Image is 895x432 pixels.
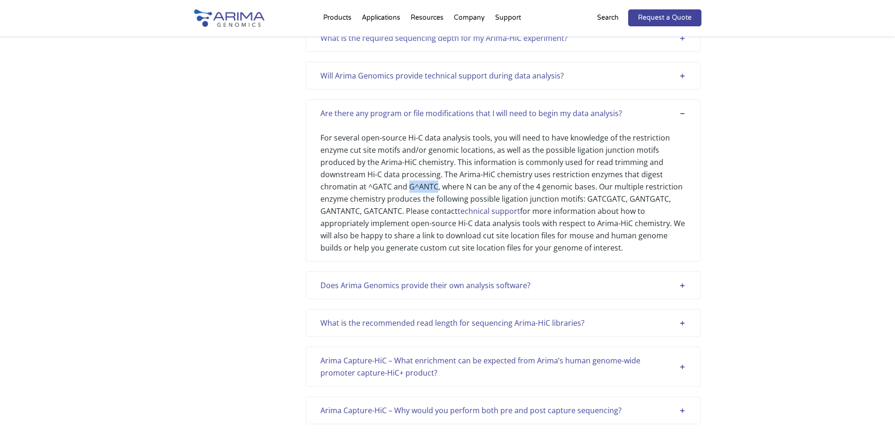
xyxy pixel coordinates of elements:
[320,119,686,254] div: For several open-source Hi-C data analysis tools, you will need to have knowledge of the restrict...
[320,107,686,119] div: Are there any program or file modifications that I will need to begin my data analysis?
[458,206,520,216] a: technical support
[628,9,701,26] a: Request a Quote
[597,12,619,24] p: Search
[320,404,686,416] div: Arima Capture-HiC – Why would you perform both pre and post capture sequencing?
[320,70,686,82] div: Will Arima Genomics provide technical support during data analysis?
[194,9,265,27] img: Arima-Genomics-logo
[320,354,686,379] div: Arima Capture-HiC – What enrichment can be expected from Arima’s human genome-wide promoter captu...
[320,32,686,44] div: What is the required sequencing depth for my Arima-HiC experiment?
[320,279,686,291] div: Does Arima Genomics provide their own analysis software?
[320,317,686,329] div: What is the recommended read length for sequencing Arima-HiC libraries?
